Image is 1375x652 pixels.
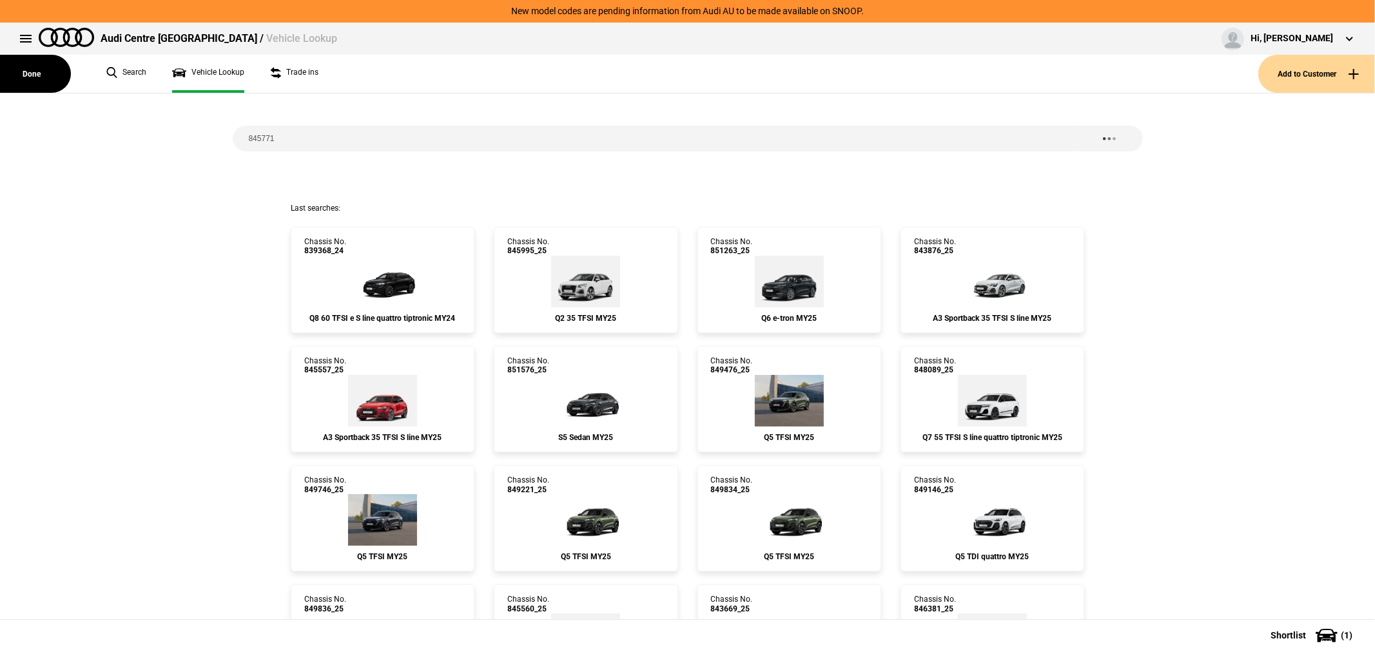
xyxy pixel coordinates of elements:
[507,552,664,561] div: Q5 TFSI MY25
[1258,55,1375,93] button: Add to Customer
[39,28,94,47] img: audi.png
[233,126,1076,151] input: Enter vehicle chassis number or other identifier.
[507,485,549,494] span: 849221_25
[914,604,956,613] span: 846381_25
[711,433,868,442] div: Q5 TFSI MY25
[1271,631,1306,640] span: Shortlist
[1251,32,1333,45] div: Hi, [PERSON_NAME]
[711,314,868,323] div: Q6 e-tron MY25
[547,494,625,546] img: Audi_GUBAZG_25_FW_M4M4_3FU_PAH_WA7_6FJ_F80_H65_(Nadin:_3FU_6FJ_C56_F80_H65_PAH_S9S_WA7)_ext.png
[507,365,549,374] span: 851576_25
[711,604,753,613] span: 843669_25
[954,494,1031,546] img: Audi_GUBAUY_25_FW_2Y2Y_PAH_WA7_6FJ_F80_H65_(Nadin:_6FJ_C56_F80_H65_PAH_S9S_WA7)_ext.png
[711,485,753,494] span: 849834_25
[291,204,340,213] span: Last searches:
[914,475,956,494] div: Chassis No.
[344,256,421,307] img: Audi_4MT0P3_24_EI_0E0E_CX2_MP_WF9_0N5_3S2_(Nadin:_0N5_3S2_C87_CX2_N0Q_S2S_S9S_WF9_YJZ)_ext.png
[954,256,1031,307] img: Audi_8YFCYG_25_EI_2Y2Y_4E6_(Nadin:_4E6_C51)_ext.png
[101,32,337,46] div: Audi Centre [GEOGRAPHIC_DATA] /
[1341,631,1352,640] span: ( 1 )
[914,365,956,374] span: 848089_25
[304,246,346,255] span: 839368_24
[304,552,461,561] div: Q5 TFSI MY25
[914,356,956,375] div: Chassis No.
[348,375,417,427] img: Audi_8YFCYG_25_EI_B1B1_WXC_PWL_WXC-2_(Nadin:_6FJ_C53_PWL_S9S_WXC)_ext.png
[711,475,753,494] div: Chassis No.
[711,356,753,375] div: Chassis No.
[551,256,620,307] img: Audi_GAGBKG_25_YM_Z9Z9_4A3_4E7_2JG_(Nadin:_2JG_4A3_4E7_C49)_ext.png
[1251,619,1375,651] button: Shortlist(1)
[914,246,956,255] span: 843876_25
[755,375,824,427] img: Audi_GUBAZG_25_FW_M4M4_3FU_WA9_PAH_WA7_6FJ_PYH_F80_H65_(Nadin:_3FU_6FJ_C56_F80_H65_PAH_PYH_S9S_WA...
[304,485,346,494] span: 849746_25
[304,595,346,613] div: Chassis No.
[750,494,828,546] img: Audi_GUBAZG_25_FW_M4M4_PAH_WA7_6FJ_F80_H65_(Nadin:_6FJ_C56_F80_H65_PAH_S9S_WA7)_ext.png
[106,55,146,93] a: Search
[914,595,956,613] div: Chassis No.
[304,356,346,375] div: Chassis No.
[270,55,318,93] a: Trade ins
[304,433,461,442] div: A3 Sportback 35 TFSI S line MY25
[304,604,346,613] span: 849836_25
[172,55,244,93] a: Vehicle Lookup
[1076,126,1143,151] button: Search
[914,314,1071,323] div: A3 Sportback 35 TFSI S line MY25
[914,485,956,494] span: 849146_25
[507,237,549,256] div: Chassis No.
[304,237,346,256] div: Chassis No.
[914,433,1071,442] div: Q7 55 TFSI S line quattro tiptronic MY25
[507,433,664,442] div: S5 Sedan MY25
[304,475,346,494] div: Chassis No.
[304,365,346,374] span: 845557_25
[507,356,549,375] div: Chassis No.
[304,314,461,323] div: Q8 60 TFSI e S line quattro tiptronic MY24
[266,32,337,44] span: Vehicle Lookup
[914,552,1071,561] div: Q5 TDI quattro MY25
[914,237,956,256] div: Chassis No.
[507,246,549,255] span: 845995_25
[755,256,824,307] img: Audi_GFBA1A_25_FW_H1H1__(Nadin:_C05)_ext.png
[711,595,753,613] div: Chassis No.
[507,595,549,613] div: Chassis No.
[958,375,1027,427] img: Audi_4MQCX2_25_EI_2Y2Y_WC7_WA7_PAH_N0Q_54K_(Nadin:_54K_C93_N0Q_PAH_WA7_WC7)_ext.png
[711,365,753,374] span: 849476_25
[711,237,753,256] div: Chassis No.
[547,375,625,427] img: Audi_FU2S5Y_25S_GX_6Y6Y_PAH_9VS_WA2_PQ7_PYH_PWO_3FP_F19_(Nadin:_3FP_9VS_C92_F19_PAH_PQ7_PWO_PYH_S...
[507,314,664,323] div: Q2 35 TFSI MY25
[711,246,753,255] span: 851263_25
[507,475,549,494] div: Chassis No.
[348,494,417,546] img: Audi_GUBAZG_25_FW_N7N7_3FU_PAH_WA7_6FJ_F80_H65_Y4T_(Nadin:_3FU_6FJ_C56_F80_H65_PAH_S9S_WA7_Y4T)_e...
[711,552,868,561] div: Q5 TFSI MY25
[507,604,549,613] span: 845560_25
